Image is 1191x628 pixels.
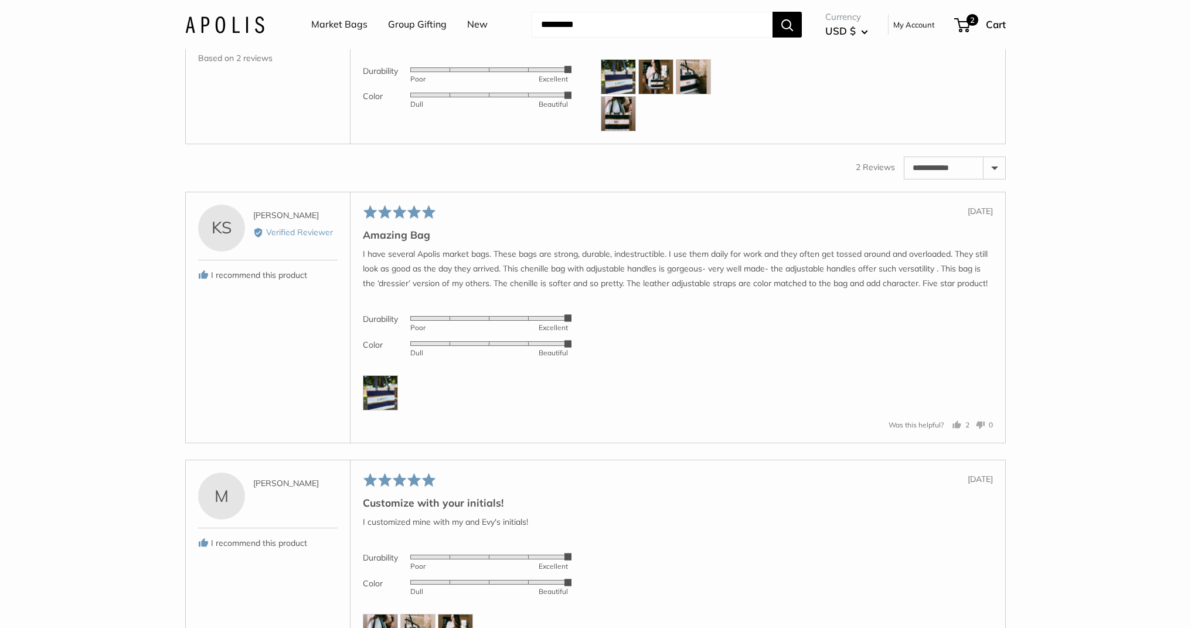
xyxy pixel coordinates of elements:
[825,22,868,40] button: USD $
[363,546,410,572] th: Durability
[967,14,978,26] span: 2
[363,375,398,410] img: Open Image by Kim S. in a modal
[773,12,802,38] button: Search
[986,18,1006,30] span: Cart
[489,324,569,331] div: Excellent
[363,308,410,333] th: Durability
[253,478,319,488] span: [PERSON_NAME]
[825,9,868,25] span: Currency
[489,563,569,570] div: Excellent
[410,76,489,83] div: Poor
[489,588,569,595] div: Beautiful
[363,333,410,358] th: Color
[638,59,673,94] img: Open user-uploaded photo and review in a modal
[198,537,338,549] div: I recommend this product
[955,15,1006,34] a: 2 Cart
[311,16,367,33] a: Market Bags
[363,247,993,291] p: I have several Apolis market bags. These bags are strong, durable, indestructible. I use them dai...
[467,16,488,33] a: New
[363,59,410,84] td: Durability
[410,101,489,108] div: Dull
[952,419,969,430] button: Yes
[601,59,636,94] img: Open user-uploaded photo and review in a modal
[825,25,856,37] span: USD $
[198,269,338,281] div: I recommend this product
[363,495,993,510] h2: Customize with your initials!
[410,324,489,331] div: Poor
[676,59,711,94] img: Open user-uploaded photo and review in a modal
[410,563,489,570] div: Poor
[968,474,993,484] span: [DATE]
[198,473,245,520] div: M
[489,76,569,83] div: Excellent
[388,16,447,33] a: Group Gifting
[363,546,568,598] table: Product attributes ratings
[856,161,895,174] div: 2 Reviews
[253,226,338,239] div: Verified Reviewer
[410,588,489,595] div: Dull
[489,349,569,357] div: Beautiful
[363,84,410,110] td: Color
[601,96,636,131] img: Open user-uploaded photo and review in a modal
[968,206,993,216] span: [DATE]
[363,228,993,242] h2: Amazing Bag
[489,101,569,108] div: Beautiful
[185,16,264,33] img: Apolis
[363,515,993,529] p: I customized mine with my and Evy's initials!
[893,18,935,32] a: My Account
[889,420,944,429] span: Was this helpful?
[971,419,993,430] button: No
[410,349,489,357] div: Dull
[363,308,568,359] table: Product attributes ratings
[363,572,410,597] th: Color
[532,12,773,38] input: Search...
[253,210,319,220] span: [PERSON_NAME]
[198,205,245,252] div: KS
[198,52,338,65] div: Based on 2 reviews
[363,59,568,110] table: Product attribute rating averages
